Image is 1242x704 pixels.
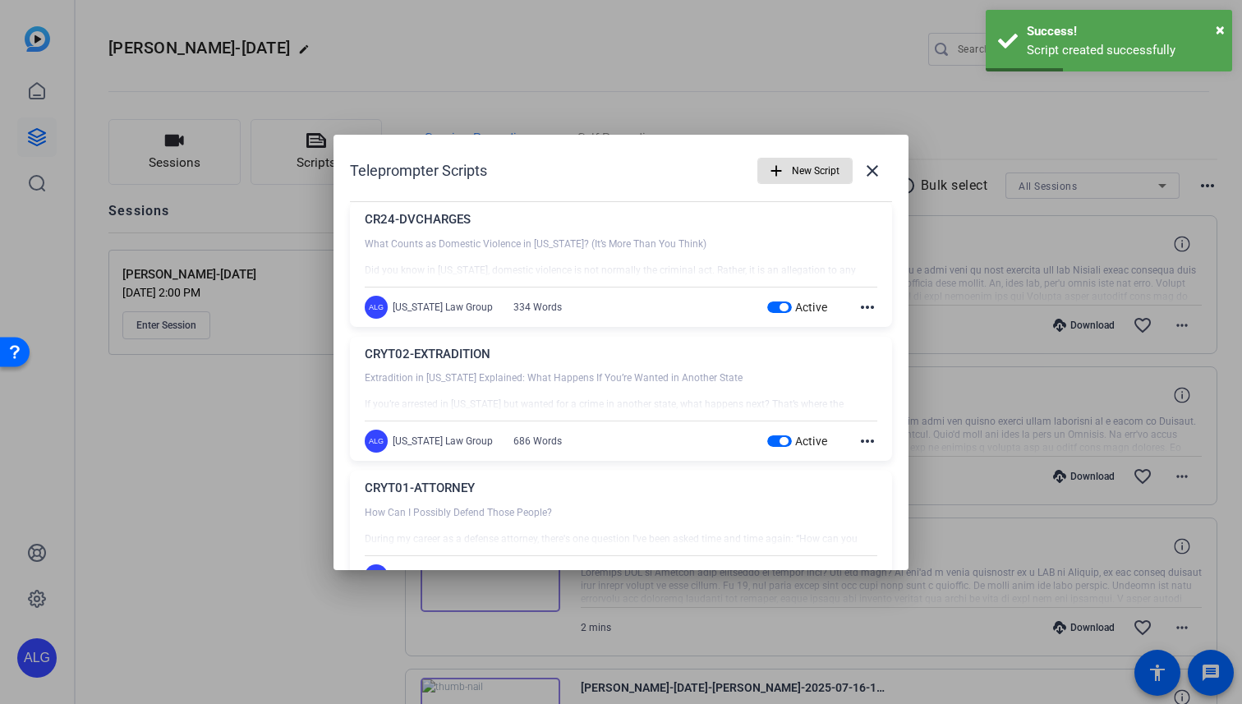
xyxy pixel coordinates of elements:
div: 334 Words [513,301,562,314]
button: New Script [757,158,853,184]
div: CRYT02-EXTRADITION [365,345,877,372]
div: CRYT01-ATTORNEY [365,479,877,506]
div: Success! [1027,22,1220,41]
span: × [1216,20,1225,39]
div: ALG [365,430,388,453]
span: New Script [792,155,839,186]
mat-icon: add [767,162,785,180]
mat-icon: close [862,161,882,181]
div: Script created successfully [1027,41,1220,60]
div: [US_STATE] Law Group [393,435,493,448]
mat-icon: more_horiz [858,431,877,451]
h1: Teleprompter Scripts [350,161,487,181]
div: 1177 Words [513,569,568,582]
span: Active [795,435,828,448]
span: Active [795,301,828,314]
mat-icon: more_horiz [858,297,877,317]
button: Close [1216,17,1225,42]
span: Active [795,569,828,582]
div: CR24-DVCHARGES [365,210,877,237]
div: ALG [365,296,388,319]
mat-icon: more_horiz [858,566,877,586]
div: [US_STATE] Law Group [393,301,493,314]
div: ALG [365,564,388,587]
div: 686 Words [513,435,562,448]
div: [US_STATE] Law Group [393,569,493,582]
